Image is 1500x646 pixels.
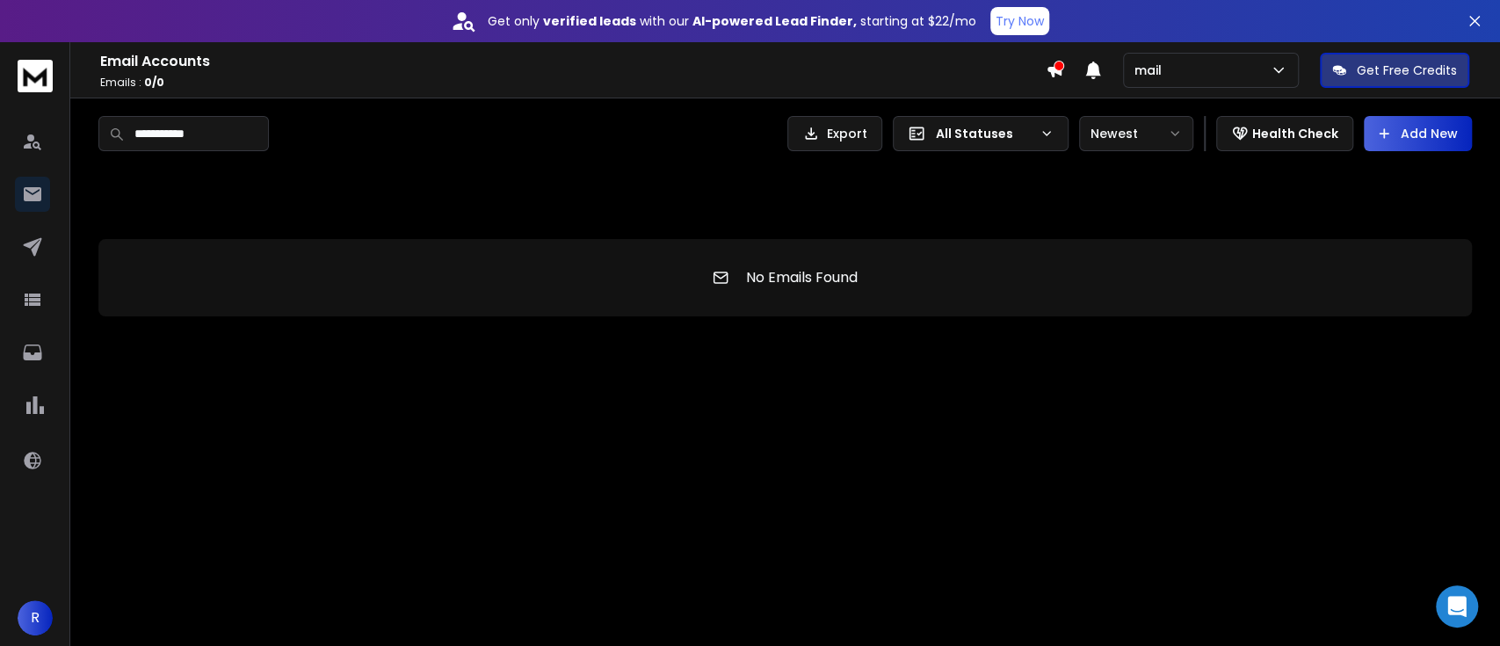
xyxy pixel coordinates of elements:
[100,51,1046,72] h1: Email Accounts
[1364,116,1472,151] button: Add New
[18,60,53,92] img: logo
[1357,62,1457,79] p: Get Free Credits
[18,600,53,635] button: R
[144,75,164,90] span: 0 / 0
[746,267,858,288] p: No Emails Found
[692,12,857,30] strong: AI-powered Lead Finder,
[787,116,882,151] button: Export
[936,125,1033,142] p: All Statuses
[1320,53,1469,88] button: Get Free Credits
[488,12,976,30] p: Get only with our starting at $22/mo
[1079,116,1193,151] button: Newest
[990,7,1049,35] button: Try Now
[1436,585,1478,628] div: Open Intercom Messenger
[1134,62,1169,79] p: mail
[543,12,636,30] strong: verified leads
[100,76,1046,90] p: Emails :
[1216,116,1353,151] button: Health Check
[1252,125,1338,142] p: Health Check
[996,12,1044,30] p: Try Now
